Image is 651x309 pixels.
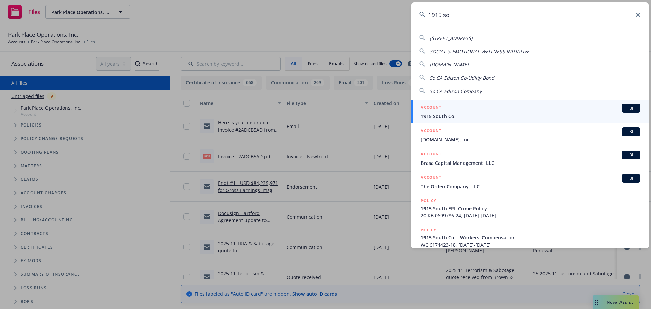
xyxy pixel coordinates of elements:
span: BI [624,152,638,158]
span: The Orden Company, LLC [421,183,640,190]
span: BI [624,105,638,111]
span: 1915 South Co. [421,113,640,120]
h5: ACCOUNT [421,151,441,159]
span: Brasa Capital Management, LLC [421,159,640,167]
a: ACCOUNTBIThe Orden Company, LLC [411,170,649,194]
input: Search... [411,2,649,27]
span: [STREET_ADDRESS] [430,35,473,41]
a: ACCOUNTBI1915 South Co. [411,100,649,123]
h5: ACCOUNT [421,127,441,135]
a: POLICY1915 South Co. - Workers' CompensationWC 6174423-18, [DATE]-[DATE] [411,223,649,252]
span: 20 KB 0699786-24, [DATE]-[DATE] [421,212,640,219]
h5: POLICY [421,197,436,204]
span: WC 6174423-18, [DATE]-[DATE] [421,241,640,248]
span: 1915 South Co. - Workers' Compensation [421,234,640,241]
h5: ACCOUNT [421,104,441,112]
span: [DOMAIN_NAME], Inc. [421,136,640,143]
h5: POLICY [421,227,436,233]
a: ACCOUNTBIBrasa Capital Management, LLC [411,147,649,170]
span: 1915 South EPL Crime Policy [421,205,640,212]
span: So CA Edison Co-Utility Bond [430,75,494,81]
a: ACCOUNTBI[DOMAIN_NAME], Inc. [411,123,649,147]
span: BI [624,175,638,181]
a: POLICY1915 South EPL Crime Policy20 KB 0699786-24, [DATE]-[DATE] [411,194,649,223]
span: BI [624,129,638,135]
span: SOCIAL & EMOTIONAL WELLNESS INITIATIVE [430,48,529,55]
h5: ACCOUNT [421,174,441,182]
span: [DOMAIN_NAME] [430,61,469,68]
span: So CA Edison Company [430,88,482,94]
